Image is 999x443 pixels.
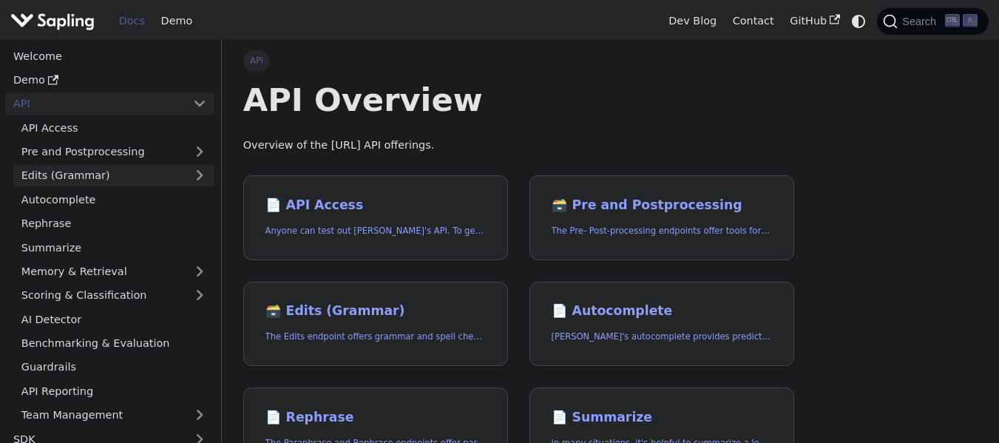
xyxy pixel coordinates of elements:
a: API Reporting [13,380,214,402]
a: Docs [111,10,153,33]
a: Demo [153,10,200,33]
a: Sapling.ai [10,10,100,32]
h2: Summarize [552,410,773,426]
button: Search (Ctrl+K) [877,8,988,35]
a: Contact [725,10,782,33]
a: 📄️ API AccessAnyone can test out [PERSON_NAME]'s API. To get started with the API, simply: [243,175,508,260]
a: Demo [5,70,214,91]
a: 🗃️ Pre and PostprocessingThe Pre- Post-processing endpoints offer tools for preparing your text d... [529,175,794,260]
a: Benchmarking & Evaluation [13,333,214,354]
button: Switch between dark and light mode (currently system mode) [848,10,870,32]
a: 📄️ Autocomplete[PERSON_NAME]'s autocomplete provides predictions of the next few characters or words [529,282,794,367]
h2: Edits (Grammar) [265,303,487,319]
p: Sapling's autocomplete provides predictions of the next few characters or words [552,330,773,344]
a: Memory & Retrieval [13,261,214,283]
a: Edits (Grammar) [13,165,214,186]
a: GitHub [782,10,847,33]
p: Overview of the [URL] API offerings. [243,137,794,155]
a: Dev Blog [660,10,724,33]
kbd: K [963,14,978,27]
a: Rephrase [13,213,214,234]
a: Guardrails [13,356,214,378]
h2: Rephrase [265,410,487,426]
h2: Pre and Postprocessing [552,197,773,214]
span: API [243,50,271,71]
a: API Access [13,117,214,138]
h2: Autocomplete [552,303,773,319]
a: Pre and Postprocessing [13,141,214,163]
img: Sapling.ai [10,10,95,32]
a: Summarize [13,237,214,258]
h2: API Access [265,197,487,214]
nav: Breadcrumbs [243,50,794,71]
a: API [5,93,185,115]
p: Anyone can test out Sapling's API. To get started with the API, simply: [265,224,487,238]
button: Collapse sidebar category 'API' [185,93,214,115]
a: Autocomplete [13,189,214,210]
span: Search [898,16,945,27]
p: The Pre- Post-processing endpoints offer tools for preparing your text data for ingestation as we... [552,224,773,238]
a: AI Detector [13,308,214,330]
a: 🗃️ Edits (Grammar)The Edits endpoint offers grammar and spell checking. [243,282,508,367]
h1: API Overview [243,80,794,120]
p: The Edits endpoint offers grammar and spell checking. [265,330,487,344]
a: Team Management [13,405,214,426]
a: Welcome [5,45,214,67]
a: Scoring & Classification [13,285,214,306]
